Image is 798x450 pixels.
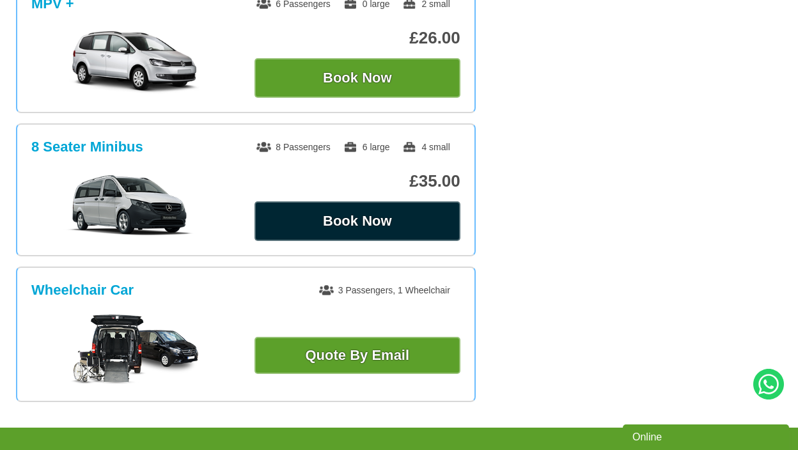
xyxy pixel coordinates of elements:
span: 6 large [343,142,390,152]
h3: Wheelchair Car [31,282,134,299]
button: Book Now [254,201,460,241]
span: 3 Passengers, 1 Wheelchair [319,285,450,295]
iframe: chat widget [623,422,792,450]
p: £35.00 [254,171,460,191]
span: 4 small [402,142,450,152]
img: 8 Seater Minibus [38,173,231,237]
p: £26.00 [254,28,460,48]
button: Book Now [254,58,460,98]
img: Wheelchair Car [70,314,198,385]
a: Quote By Email [254,337,460,374]
h3: 8 Seater Minibus [31,139,143,155]
img: MPV + [38,30,231,94]
span: 8 Passengers [256,142,331,152]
